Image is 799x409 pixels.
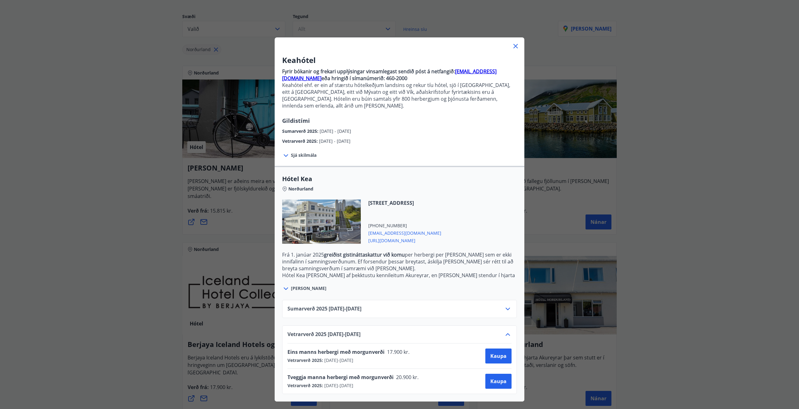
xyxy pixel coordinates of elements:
[368,200,441,206] span: [STREET_ADDRESS]
[282,82,517,109] p: Keahótel ehf. er ein af stærstu hótelkeðjum landsins og rekur tíu hótel, sjö í [GEOGRAPHIC_DATA],...
[320,128,351,134] span: [DATE] - [DATE]
[321,75,407,82] strong: eða hringið í símanúmerið: 460-2000
[282,251,517,272] p: Frá 1. janúar 2025 per herbergi per [PERSON_NAME] sem er ekki innifalinn í samningsverðunum. Ef f...
[490,378,507,385] span: Kaupa
[490,353,507,359] span: Kaupa
[485,349,512,363] button: Kaupa
[287,349,385,355] span: Eins manns herbergi með morgunverði
[287,331,360,338] span: Vetrarverð 2025 [DATE] - [DATE]
[323,357,353,363] span: [DATE] - [DATE]
[368,236,441,244] span: [URL][DOMAIN_NAME]
[485,374,512,389] button: Kaupa
[282,272,517,299] p: Hótel Kea [PERSON_NAME] af þekktustu kennileitum Akureyrar, en [PERSON_NAME] stendur í hjarta mið...
[288,186,313,192] span: Norðurland
[385,349,411,355] span: 17.900 kr.
[319,138,350,144] span: [DATE] - [DATE]
[282,68,455,75] strong: Fyrir bókanir og frekari upplýsingar vinsamlegast sendið póst á netfangið:
[287,357,323,363] span: Vetrarverð 2025 :
[394,374,420,381] span: 20.900 kr.
[282,55,517,65] h3: Keahótel
[291,285,326,291] span: [PERSON_NAME]
[368,229,441,236] span: [EMAIL_ADDRESS][DOMAIN_NAME]
[324,251,405,258] strong: greiðist gistináttaskattur við komu
[282,128,320,134] span: Sumarverð 2025 :
[287,383,323,389] span: Vetrarverð 2025 :
[282,117,310,124] span: Gildistími
[282,175,517,183] span: Hótel Kea
[287,374,394,381] span: Tveggja manna herbergi með morgunverði
[323,383,353,389] span: [DATE] - [DATE]
[287,305,361,313] span: Sumarverð 2025 [DATE] - [DATE]
[291,152,316,158] span: Sjá skilmála
[282,138,319,144] span: Vetrarverð 2025 :
[368,223,441,229] span: [PHONE_NUMBER]
[282,68,497,82] a: [EMAIL_ADDRESS][DOMAIN_NAME]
